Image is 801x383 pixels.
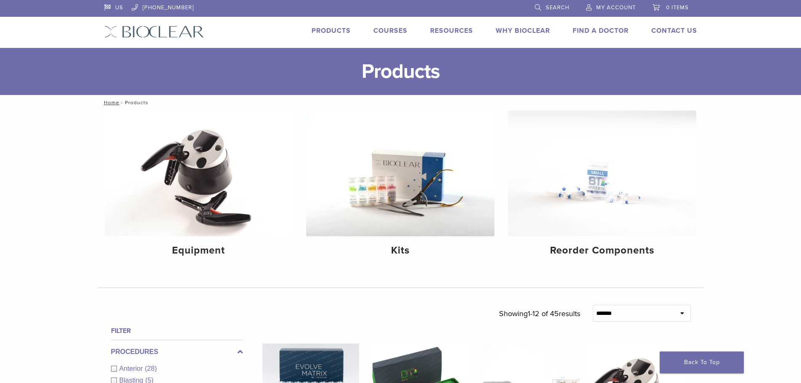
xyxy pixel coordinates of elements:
[596,4,636,11] span: My Account
[111,347,243,357] label: Procedures
[651,26,697,35] a: Contact Us
[313,243,488,258] h4: Kits
[430,26,473,35] a: Resources
[105,111,293,264] a: Equipment
[573,26,629,35] a: Find A Doctor
[373,26,407,35] a: Courses
[312,26,351,35] a: Products
[306,111,494,236] img: Kits
[119,100,125,105] span: /
[515,243,690,258] h4: Reorder Components
[508,111,696,236] img: Reorder Components
[98,95,703,110] nav: Products
[105,111,293,236] img: Equipment
[145,365,157,372] span: (28)
[666,4,689,11] span: 0 items
[111,243,286,258] h4: Equipment
[104,26,204,38] img: Bioclear
[111,326,243,336] h4: Filter
[660,351,744,373] a: Back To Top
[528,309,559,318] span: 1-12 of 45
[499,305,580,322] p: Showing results
[546,4,569,11] span: Search
[508,111,696,264] a: Reorder Components
[101,100,119,106] a: Home
[119,365,145,372] span: Anterior
[306,111,494,264] a: Kits
[496,26,550,35] a: Why Bioclear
